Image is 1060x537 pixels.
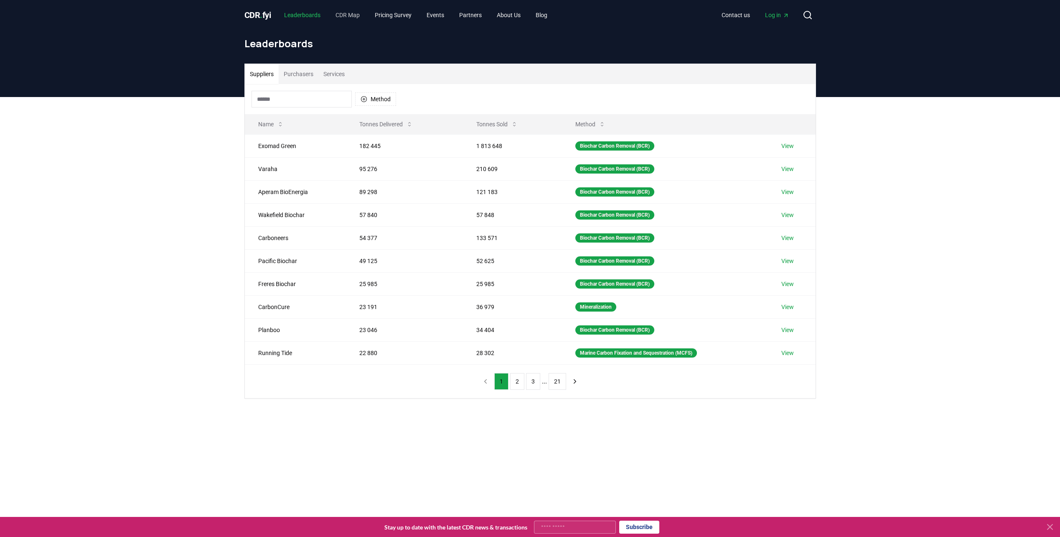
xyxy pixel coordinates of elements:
[346,318,463,341] td: 23 046
[346,341,463,364] td: 22 880
[245,318,346,341] td: Planboo
[575,187,654,197] div: Biochar Carbon Removal (BCR)
[245,180,346,203] td: Aperam BioEnergia
[575,348,697,358] div: Marine Carbon Fixation and Sequestration (MCFS)
[575,256,654,266] div: Biochar Carbon Removal (BCR)
[781,188,794,196] a: View
[260,10,262,20] span: .
[463,272,562,295] td: 25 985
[245,295,346,318] td: CarbonCure
[346,157,463,180] td: 95 276
[781,280,794,288] a: View
[575,302,616,312] div: Mineralization
[781,211,794,219] a: View
[490,8,527,23] a: About Us
[781,326,794,334] a: View
[529,8,554,23] a: Blog
[575,210,654,220] div: Biochar Carbon Removal (BCR)
[245,249,346,272] td: Pacific Biochar
[781,234,794,242] a: View
[346,226,463,249] td: 54 377
[245,203,346,226] td: Wakefield Biochar
[245,341,346,364] td: Running Tide
[346,249,463,272] td: 49 125
[245,157,346,180] td: Varaha
[463,295,562,318] td: 36 979
[452,8,488,23] a: Partners
[568,373,582,390] button: next page
[279,64,318,84] button: Purchasers
[549,373,566,390] button: 21
[463,180,562,203] td: 121 183
[463,249,562,272] td: 52 625
[346,203,463,226] td: 57 840
[575,164,654,174] div: Biochar Carbon Removal (BCR)
[463,318,562,341] td: 34 404
[781,349,794,357] a: View
[494,373,508,390] button: 1
[542,376,547,386] li: ...
[470,116,524,133] button: Tonnes Sold
[463,203,562,226] td: 57 848
[368,8,418,23] a: Pricing Survey
[463,157,562,180] td: 210 609
[510,373,524,390] button: 2
[252,116,290,133] button: Name
[245,226,346,249] td: Carboneers
[329,8,366,23] a: CDR Map
[353,116,419,133] button: Tonnes Delivered
[781,303,794,311] a: View
[245,272,346,295] td: Freres Biochar
[781,142,794,150] a: View
[765,11,789,19] span: Log in
[245,134,346,157] td: Exomad Green
[245,64,279,84] button: Suppliers
[781,257,794,265] a: View
[277,8,554,23] nav: Main
[781,165,794,173] a: View
[277,8,327,23] a: Leaderboards
[346,272,463,295] td: 25 985
[715,8,757,23] a: Contact us
[758,8,796,23] a: Log in
[575,233,654,243] div: Biochar Carbon Removal (BCR)
[463,341,562,364] td: 28 302
[526,373,540,390] button: 3
[244,37,816,50] h1: Leaderboards
[420,8,451,23] a: Events
[575,141,654,151] div: Biochar Carbon Removal (BCR)
[575,325,654,335] div: Biochar Carbon Removal (BCR)
[575,279,654,289] div: Biochar Carbon Removal (BCR)
[244,9,271,21] a: CDR.fyi
[569,116,612,133] button: Method
[346,134,463,157] td: 182 445
[244,10,271,20] span: CDR fyi
[715,8,796,23] nav: Main
[463,134,562,157] td: 1 813 648
[318,64,350,84] button: Services
[463,226,562,249] td: 133 571
[355,92,396,106] button: Method
[346,295,463,318] td: 23 191
[346,180,463,203] td: 89 298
